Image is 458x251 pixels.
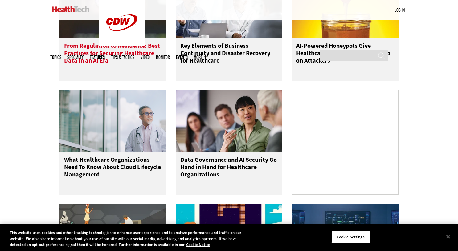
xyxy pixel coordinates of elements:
[176,90,283,152] img: woman discusses data governance
[176,90,283,195] a: woman discusses data governance Data Governance and AI Security Go Hand in Hand for Healthcare Or...
[59,90,166,195] a: doctor in front of clouds and reflective building What Healthcare Organizations Need To Know Abou...
[395,7,405,13] a: Log in
[180,156,278,181] h3: Data Governance and AI Security Go Hand in Hand for Healthcare Organizations
[10,230,252,248] div: This website uses cookies and other tracking technologies to enhance user experience and to analy...
[90,55,105,59] a: Features
[299,103,391,180] iframe: advertisement
[331,230,370,243] button: Cookie Settings
[99,41,145,47] a: CDW
[441,230,455,243] button: Close
[111,55,134,59] a: Tips & Tactics
[156,55,170,59] a: MonITor
[67,55,84,59] span: Specialty
[141,55,150,59] a: Video
[50,55,61,59] span: Topics
[186,242,210,247] a: More information about your privacy
[194,55,207,59] span: More
[176,55,188,59] a: Events
[64,156,162,181] h3: What Healthcare Organizations Need To Know About Cloud Lifecycle Management
[395,7,405,13] div: User menu
[59,90,166,152] img: doctor in front of clouds and reflective building
[180,42,278,67] h3: Key Elements of Business Continuity and Disaster Recovery for Healthcare
[52,6,89,12] img: Home
[296,42,394,67] h3: AI-Powered Honeypots Give Healthcare Organizations a Leg Up on Attackers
